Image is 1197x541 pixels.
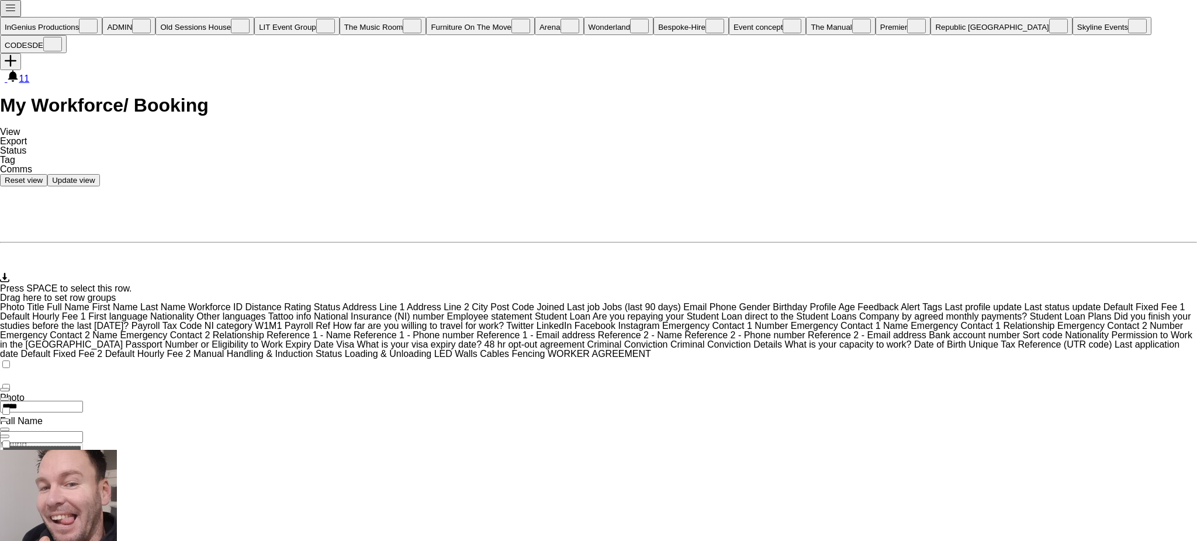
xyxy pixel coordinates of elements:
span: Reference 1 - Phone number [354,330,474,340]
span: Student Loan Plans [1030,311,1112,321]
button: The Music Room [340,17,427,35]
span: Default Hourly Fee 2. Press DELETE to remove [105,349,193,359]
span: Payroll Tax Code [132,321,202,331]
span: Workforce ID. Press DELETE to remove [188,302,245,312]
span: How far are you willing to travel for work? [333,321,504,331]
button: LIT Event Group [254,17,340,35]
span: Tags. Press DELETE to remove [922,302,945,312]
span: Emergency Contact 2 Number. Press DELETE to remove [1057,321,1183,331]
span: Facebook. Press DELETE to remove [575,321,618,331]
span: Status. Press DELETE to remove [316,349,345,359]
span: First language. Press DELETE to remove [88,311,150,321]
span: Status. Press DELETE to remove [314,302,343,312]
span: NI category [205,321,252,331]
span: Payroll Ref [285,321,330,331]
span: Joined. Press DELETE to remove [537,302,567,312]
span: Birthday [773,302,807,312]
button: Update view [47,174,99,186]
span: Reference 2 - Name [598,330,682,340]
span: Date of Birth [914,339,966,349]
span: Age. Press DELETE to remove [838,302,857,312]
span: National Insurance (NI) number [314,311,444,321]
button: Furniture On The Move [426,17,535,35]
span: 48 hr opt-out agreement [484,339,584,349]
span: Emergency Contact 1 Name. Press DELETE to remove [791,321,911,331]
span: Last profile update. Press DELETE to remove [945,302,1024,312]
span: City [472,302,488,312]
span: Post Code [490,302,534,312]
span: Gender. Press DELETE to remove [739,302,773,312]
span: W1M1 [255,321,282,331]
span: Feedback Alert [857,302,920,312]
span: Birthday. Press DELETE to remove [773,302,809,312]
button: Republic [GEOGRAPHIC_DATA] [930,17,1072,35]
span: Joined [537,302,564,312]
button: Bespoke-Hire [653,17,729,35]
span: Manual Handling & Induction. Press DELETE to remove [193,349,316,359]
span: Last job. Press DELETE to remove [567,302,603,312]
span: Phone. Press DELETE to remove [710,302,739,312]
span: Student Loan. Press DELETE to remove [535,311,593,321]
span: LinkedIn. Press DELETE to remove [537,321,575,331]
span: Age [838,302,854,312]
span: Address Line 1 [343,302,405,312]
span: Criminal Conviction [587,339,668,349]
button: ADMIN [102,17,155,35]
span: Emergency Contact 2 Relationship. Press DELETE to remove [120,330,267,340]
span: Emergency Contact 1 Relationship [911,321,1054,331]
span: Reference 1 - Email address. Press DELETE to remove [477,330,598,340]
span: LED Walls [434,349,478,359]
span: Emergency Contact 1 Number. Press DELETE to remove [662,321,791,331]
span: Gender [739,302,770,312]
span: Bank account number. Press DELETE to remove [929,330,1022,340]
span: City. Press DELETE to remove [472,302,490,312]
span: Default Fixed Fee 1 [1103,302,1185,312]
span: Reference 1 - Name. Press DELETE to remove [267,330,354,340]
span: WORKER AGREEMENT. Press DELETE to remove [548,349,651,359]
span: Last Name [140,302,185,312]
span: What is your capacity to work?. Press DELETE to remove [785,339,914,349]
span: First language [88,311,147,321]
span: Nationality [1065,330,1109,340]
span: Sort code [1022,330,1062,340]
span: Nationality. Press DELETE to remove [1065,330,1111,340]
span: Passport Number or Eligibility to Work Expiry Date [126,339,334,349]
span: Twitter. Press DELETE to remove [506,321,537,331]
span: Reference 2 - Name. Press DELETE to remove [598,330,685,340]
span: Email. Press DELETE to remove [683,302,709,312]
span: Reference 1 - Email address [477,330,596,340]
span: What is your visa expiry date? [357,339,482,349]
span: Default Fixed Fee 2. Press DELETE to remove [21,349,105,359]
span: Default Fixed Fee 2 [21,349,103,359]
span: Reference 2 - Email address. Press DELETE to remove [808,330,929,340]
span: Are you repaying your Student Loan direct to the Student Loans Company by agreed monthly payments... [593,311,1030,321]
button: Premier [876,17,931,35]
span: Employee statement [447,311,532,321]
span: Reference 2 - Phone number [684,330,805,340]
button: Wonderland [584,17,654,35]
span: Workforce ID [188,302,243,312]
span: Cables. Press DELETE to remove [480,349,511,359]
span: Last status update. Press DELETE to remove [1025,302,1103,312]
span: LED Walls. Press DELETE to remove [434,349,480,359]
span: Nationality. Press DELETE to remove [150,311,196,321]
span: Unique Tax Reference (UTR code) [968,339,1112,349]
span: Unique Tax Reference (UTR code). Press DELETE to remove [968,339,1115,349]
span: Criminal Conviction Details. Press DELETE to remove [670,339,785,349]
span: 48 hr opt-out agreement. Press DELETE to remove [484,339,587,349]
button: Skyline Events [1073,17,1151,35]
span: Phone [710,302,736,312]
span: Payroll Ref. Press DELETE to remove [285,321,333,331]
span: Default Fixed Fee 1. Press DELETE to remove [1103,302,1185,312]
span: Instagram [618,321,659,331]
input: Column with Header Selection [2,407,10,415]
span: Instagram. Press DELETE to remove [618,321,662,331]
span: Other languages [196,311,265,321]
span: Emergency Contact 1 Relationship. Press DELETE to remove [911,321,1057,331]
span: Bank account number [929,330,1020,340]
input: Column with Header Selection [2,360,10,368]
button: The Manual [806,17,875,35]
span: Address Line 2 [407,302,469,312]
input: Press Space to toggle row selection (unchecked) [2,441,10,448]
span: Fencing [512,349,545,359]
